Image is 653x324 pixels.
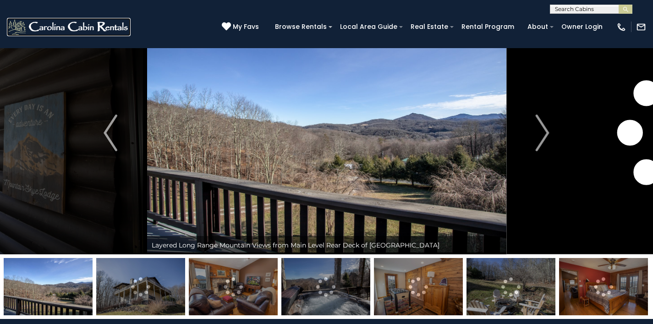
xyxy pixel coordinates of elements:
[536,115,549,151] img: arrow
[559,258,648,315] img: 163266194
[616,22,626,32] img: phone-regular-white.png
[557,20,607,34] a: Owner Login
[147,236,506,254] div: Layered Long Range Mountain Views from Main Level Rear Deck of [GEOGRAPHIC_DATA]
[636,22,646,32] img: mail-regular-white.png
[506,11,579,254] button: Next
[457,20,519,34] a: Rental Program
[281,258,370,315] img: 163266161
[104,115,117,151] img: arrow
[270,20,331,34] a: Browse Rentals
[4,258,93,315] img: 163266185
[523,20,553,34] a: About
[7,18,131,36] img: White-1-2.png
[406,20,453,34] a: Real Estate
[466,258,555,315] img: 163266164
[222,22,261,32] a: My Favs
[233,22,259,32] span: My Favs
[74,11,147,254] button: Previous
[335,20,402,34] a: Local Area Guide
[374,258,463,315] img: 163266189
[96,258,185,315] img: 163266154
[189,258,278,315] img: 163266155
